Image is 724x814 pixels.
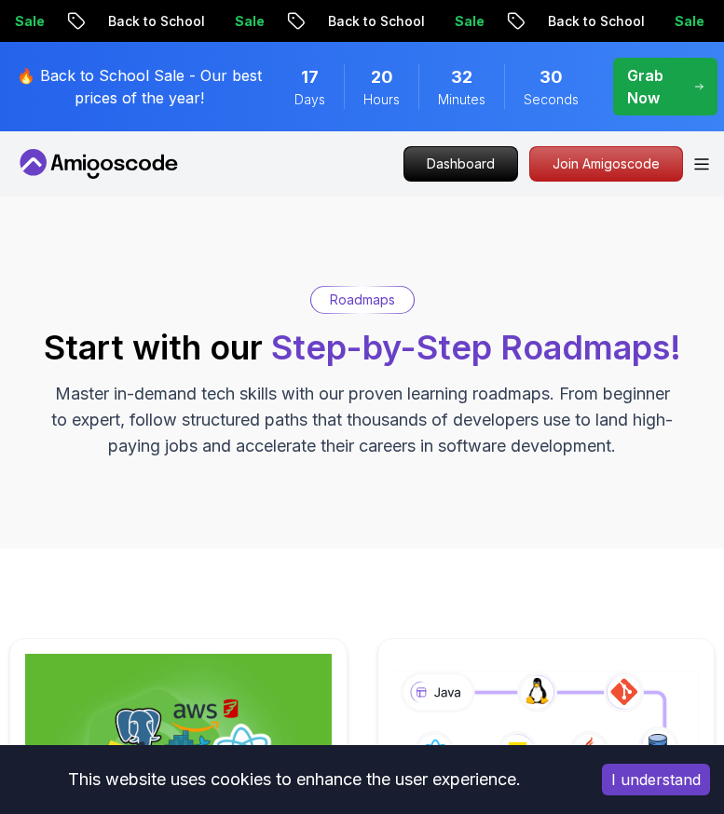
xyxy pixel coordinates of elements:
p: Dashboard [404,147,517,181]
span: 17 Days [301,64,319,90]
p: Sale [434,12,494,31]
span: 30 Seconds [540,64,563,90]
p: Back to School [307,12,434,31]
p: Join Amigoscode [530,147,682,181]
button: Accept cookies [602,764,710,795]
p: Grab Now [627,64,680,109]
h2: Start with our [44,329,681,366]
p: Back to School [527,12,654,31]
p: 🔥 Back to School Sale - Our best prices of the year! [11,64,266,109]
span: Seconds [524,90,579,109]
span: Minutes [438,90,485,109]
span: Step-by-Step Roadmaps! [271,327,681,368]
p: Sale [654,12,714,31]
p: Sale [214,12,274,31]
span: Hours [363,90,400,109]
span: 32 Minutes [451,64,472,90]
span: Days [294,90,325,109]
p: Back to School [88,12,214,31]
p: Roadmaps [330,291,395,309]
button: Open Menu [694,158,709,170]
a: Join Amigoscode [529,146,683,182]
p: Master in-demand tech skills with our proven learning roadmaps. From beginner to expert, follow s... [49,381,676,459]
div: This website uses cookies to enhance the user experience. [14,759,574,800]
span: 20 Hours [371,64,393,90]
a: Dashboard [403,146,518,182]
